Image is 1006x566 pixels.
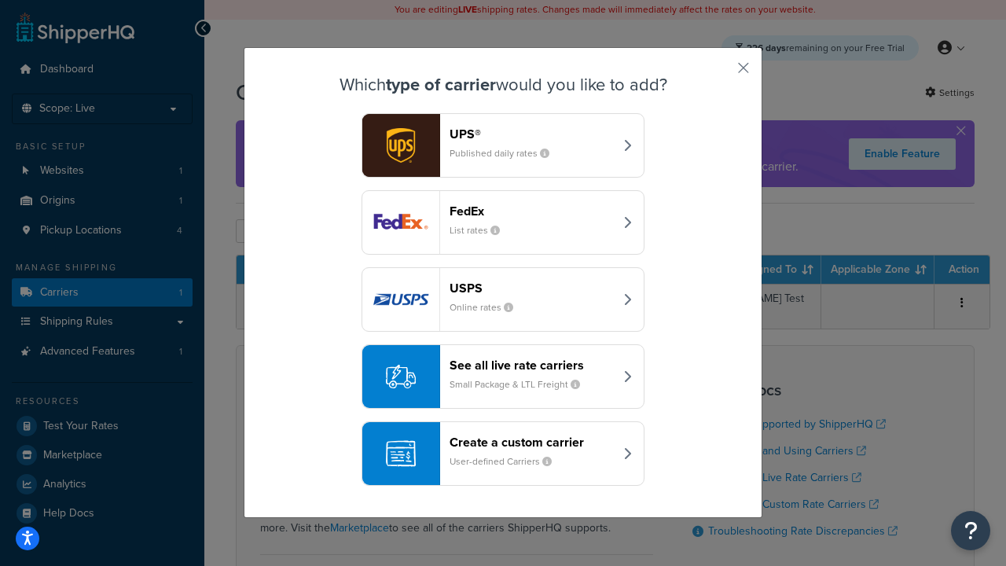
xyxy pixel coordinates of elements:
img: fedEx logo [362,191,439,254]
h3: Which would you like to add? [284,75,722,94]
strong: type of carrier [386,72,496,97]
small: User-defined Carriers [450,454,564,469]
small: Online rates [450,300,526,314]
header: UPS® [450,127,614,141]
small: Published daily rates [450,146,562,160]
img: icon-carrier-liverate-becf4550.svg [386,362,416,391]
button: See all live rate carriersSmall Package & LTL Freight [362,344,644,409]
button: fedEx logoFedExList rates [362,190,644,255]
header: USPS [450,281,614,296]
button: usps logoUSPSOnline rates [362,267,644,332]
button: Open Resource Center [951,511,990,550]
button: Create a custom carrierUser-defined Carriers [362,421,644,486]
img: icon-carrier-custom-c93b8a24.svg [386,439,416,469]
small: List rates [450,223,512,237]
header: FedEx [450,204,614,219]
img: ups logo [362,114,439,177]
header: Create a custom carrier [450,435,614,450]
header: See all live rate carriers [450,358,614,373]
button: ups logoUPS®Published daily rates [362,113,644,178]
small: Small Package & LTL Freight [450,377,593,391]
img: usps logo [362,268,439,331]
